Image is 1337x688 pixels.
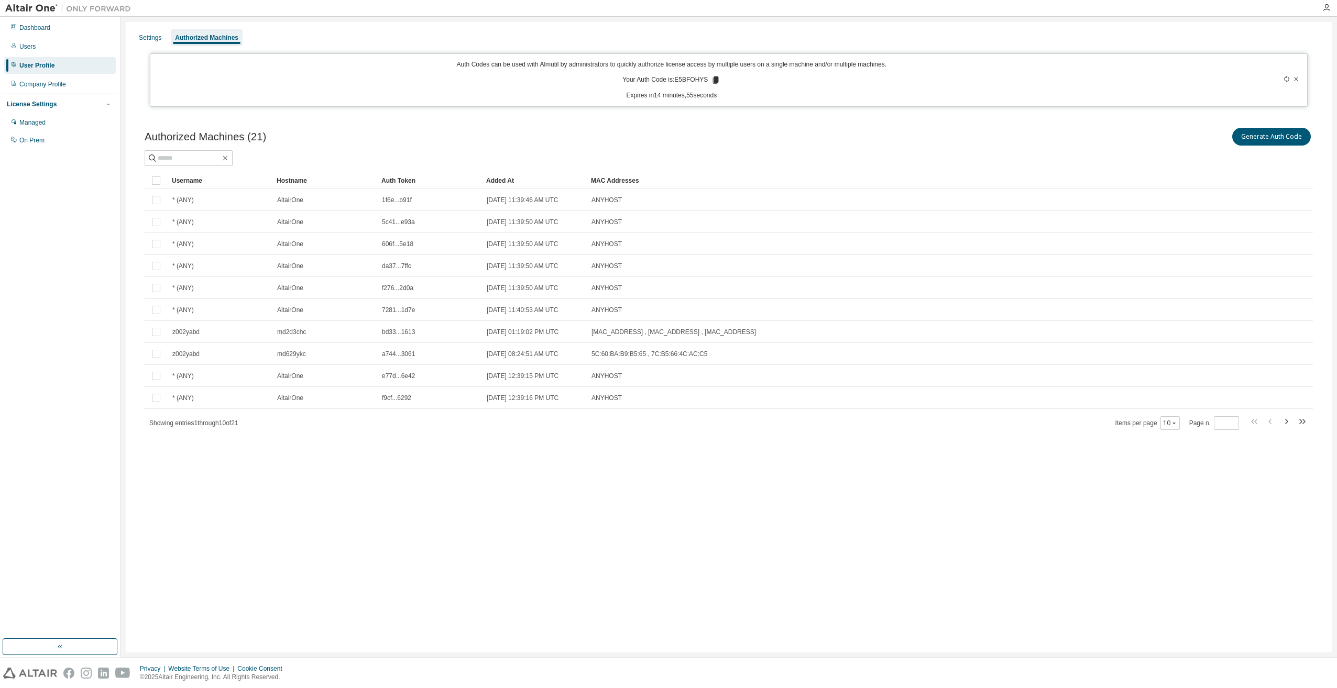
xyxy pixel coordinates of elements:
span: [DATE] 11:39:50 AM UTC [487,284,558,292]
span: [DATE] 01:19:02 PM UTC [487,328,558,336]
div: On Prem [19,136,45,145]
div: Username [172,172,268,189]
div: User Profile [19,61,54,70]
div: MAC Addresses [591,172,1203,189]
span: Items per page [1115,416,1180,430]
span: [DATE] 12:39:16 PM UTC [487,394,558,402]
div: Auth Token [381,172,478,189]
div: Company Profile [19,80,66,88]
span: * (ANY) [172,218,194,226]
img: altair_logo.svg [3,668,57,679]
div: Hostname [277,172,373,189]
span: [DATE] 11:40:53 AM UTC [487,306,558,314]
span: 7281...1d7e [382,306,415,314]
span: f276...2d0a [382,284,413,292]
span: ANYHOST [591,218,622,226]
div: Dashboard [19,24,50,32]
div: Added At [486,172,583,189]
span: 1f6e...b91f [382,196,412,204]
span: AltairOne [277,306,303,314]
span: md2d3chc [277,328,306,336]
span: bd33...1613 [382,328,415,336]
div: Cookie Consent [237,664,288,673]
img: instagram.svg [81,668,92,679]
span: [MAC_ADDRESS] , [MAC_ADDRESS] , [MAC_ADDRESS] [591,328,756,336]
span: * (ANY) [172,394,194,402]
div: Authorized Machines [175,34,238,42]
div: Users [19,42,36,51]
span: 606f...5e18 [382,240,413,248]
div: Settings [139,34,161,42]
p: © 2025 Altair Engineering, Inc. All Rights Reserved. [140,673,289,682]
span: [DATE] 11:39:46 AM UTC [487,196,558,204]
div: Privacy [140,664,168,673]
span: AltairOne [277,240,303,248]
span: ANYHOST [591,284,622,292]
span: AltairOne [277,262,303,270]
span: f9cf...6292 [382,394,411,402]
span: 5C:60:BA:B9:B5:65 , 7C:B5:66:4C:AC:C5 [591,350,707,358]
span: Page n. [1189,416,1239,430]
span: * (ANY) [172,284,194,292]
button: 10 [1163,419,1177,427]
p: Your Auth Code is: E5BFOHYS [622,75,720,85]
span: ANYHOST [591,372,622,380]
img: facebook.svg [63,668,74,679]
span: ANYHOST [591,394,622,402]
img: linkedin.svg [98,668,109,679]
span: [DATE] 11:39:50 AM UTC [487,240,558,248]
p: Auth Codes can be used with Almutil by administrators to quickly authorize license access by mult... [157,60,1186,69]
span: [DATE] 11:39:50 AM UTC [487,262,558,270]
div: License Settings [7,100,57,108]
span: e77d...6e42 [382,372,415,380]
span: Showing entries 1 through 10 of 21 [149,419,238,427]
span: z002yabd [172,350,200,358]
span: AltairOne [277,394,303,402]
span: ANYHOST [591,196,622,204]
span: ANYHOST [591,262,622,270]
img: Altair One [5,3,136,14]
p: Expires in 14 minutes, 55 seconds [157,91,1186,100]
span: md629ykc [277,350,306,358]
span: da37...7ffc [382,262,411,270]
span: ANYHOST [591,240,622,248]
span: * (ANY) [172,306,194,314]
span: * (ANY) [172,240,194,248]
div: Website Terms of Use [168,664,237,673]
span: [DATE] 12:39:15 PM UTC [487,372,558,380]
span: a744...3061 [382,350,415,358]
span: * (ANY) [172,262,194,270]
span: [DATE] 11:39:50 AM UTC [487,218,558,226]
span: Authorized Machines (21) [145,131,266,143]
img: youtube.svg [115,668,130,679]
button: Generate Auth Code [1232,128,1311,146]
span: * (ANY) [172,372,194,380]
span: AltairOne [277,372,303,380]
span: AltairOne [277,284,303,292]
span: AltairOne [277,196,303,204]
span: 5c41...e93a [382,218,415,226]
span: z002yabd [172,328,200,336]
span: ANYHOST [591,306,622,314]
span: * (ANY) [172,196,194,204]
span: [DATE] 08:24:51 AM UTC [487,350,558,358]
div: Managed [19,118,46,127]
span: AltairOne [277,218,303,226]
